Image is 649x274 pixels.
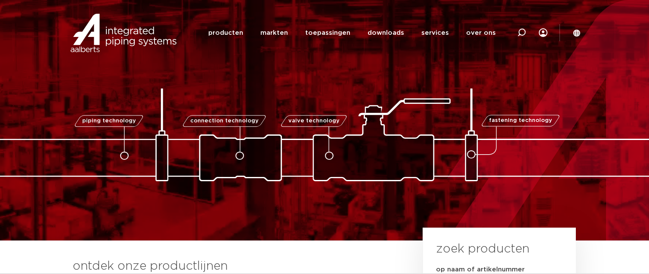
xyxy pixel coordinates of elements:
[208,16,496,49] nav: Menu
[260,16,288,49] a: markten
[466,16,496,49] a: over ons
[436,241,529,258] h3: zoek producten
[436,265,525,274] label: op naam of artikelnummer
[489,118,552,124] span: fastening technology
[368,16,404,49] a: downloads
[82,118,136,124] span: piping technology
[208,16,243,49] a: producten
[421,16,449,49] a: services
[288,118,339,124] span: valve technology
[305,16,350,49] a: toepassingen
[190,118,259,124] span: connection technology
